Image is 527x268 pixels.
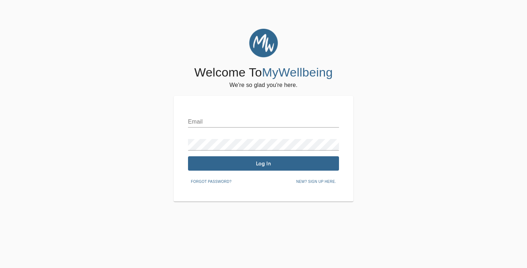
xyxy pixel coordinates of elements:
button: Forgot password? [188,176,234,187]
h6: We're so glad you're here. [229,80,297,90]
h4: Welcome To [194,65,333,80]
span: New? Sign up here. [296,179,336,185]
span: Forgot password? [191,179,232,185]
span: MyWellbeing [262,65,333,79]
button: New? Sign up here. [293,176,339,187]
img: MyWellbeing [249,29,278,57]
span: Log In [191,160,336,167]
a: Forgot password? [188,178,234,184]
button: Log In [188,156,339,171]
